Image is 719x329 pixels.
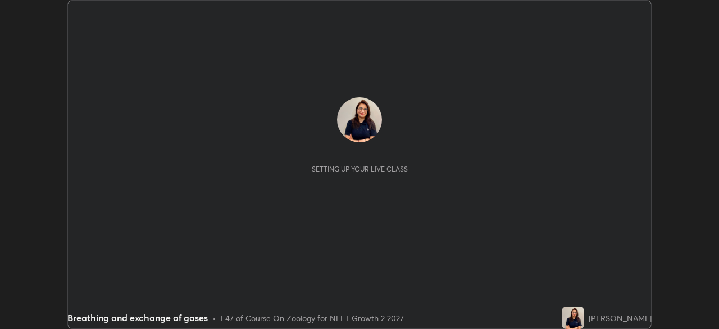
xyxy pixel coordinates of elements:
[312,165,408,173] div: Setting up your live class
[221,312,404,324] div: L47 of Course On Zoology for NEET Growth 2 2027
[589,312,652,324] div: [PERSON_NAME]
[337,97,382,142] img: 4633155fa3c54737ab0a61ccb5f4d88b.jpg
[212,312,216,324] div: •
[562,307,584,329] img: 4633155fa3c54737ab0a61ccb5f4d88b.jpg
[67,311,208,325] div: Breathing and exchange of gases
